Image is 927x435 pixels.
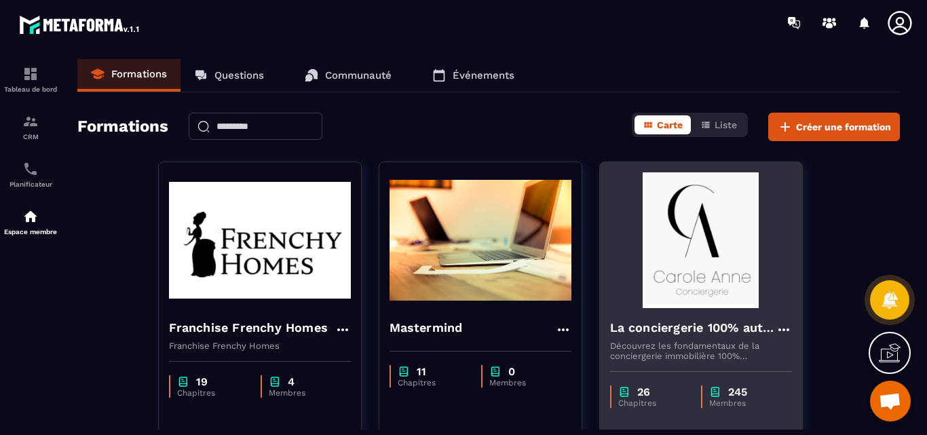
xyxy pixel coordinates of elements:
[77,113,168,141] h2: Formations
[489,378,558,387] p: Membres
[3,228,58,235] p: Espace membre
[419,59,528,92] a: Événements
[269,388,337,398] p: Membres
[610,172,792,308] img: formation-background
[398,378,468,387] p: Chapitres
[77,59,181,92] a: Formations
[398,365,410,378] img: chapter
[390,318,463,337] h4: Mastermind
[870,381,911,421] a: Ouvrir le chat
[489,365,502,378] img: chapter
[3,181,58,188] p: Planificateur
[635,115,691,134] button: Carte
[709,398,778,408] p: Membres
[269,375,281,388] img: chapter
[3,133,58,140] p: CRM
[657,119,683,130] span: Carte
[3,198,58,246] a: automationsautomationsEspace membre
[177,388,247,398] p: Chapitres
[709,385,721,398] img: chapter
[610,318,776,337] h4: La conciergerie 100% automatisée
[728,385,747,398] p: 245
[768,113,900,141] button: Créer une formation
[3,86,58,93] p: Tableau de bord
[22,208,39,225] img: automations
[796,120,891,134] span: Créer une formation
[19,12,141,37] img: logo
[22,66,39,82] img: formation
[3,103,58,151] a: formationformationCRM
[715,119,737,130] span: Liste
[196,375,208,388] p: 19
[3,56,58,103] a: formationformationTableau de bord
[618,385,630,398] img: chapter
[453,69,514,81] p: Événements
[291,59,405,92] a: Communauté
[390,172,571,308] img: formation-background
[417,365,426,378] p: 11
[181,59,278,92] a: Questions
[288,375,295,388] p: 4
[618,398,687,408] p: Chapitres
[637,385,650,398] p: 26
[610,341,792,361] p: Découvrez les fondamentaux de la conciergerie immobilière 100% automatisée. Cette formation est c...
[214,69,264,81] p: Questions
[169,318,328,337] h4: Franchise Frenchy Homes
[325,69,392,81] p: Communauté
[111,68,167,80] p: Formations
[22,161,39,177] img: scheduler
[177,375,189,388] img: chapter
[692,115,745,134] button: Liste
[3,151,58,198] a: schedulerschedulerPlanificateur
[169,341,351,351] p: Franchise Frenchy Homes
[169,172,351,308] img: formation-background
[22,113,39,130] img: formation
[508,365,515,378] p: 0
